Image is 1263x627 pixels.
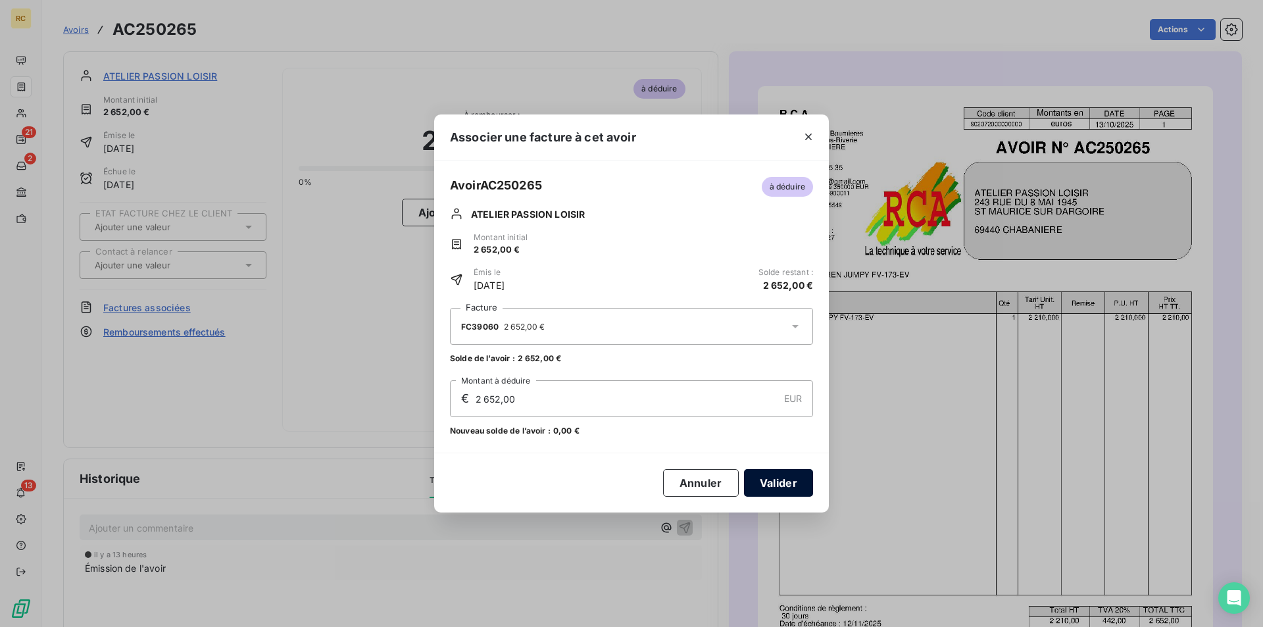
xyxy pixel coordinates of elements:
span: 2 652,00 € [504,322,545,332]
span: FC39060 [461,322,499,332]
span: 2 652,00 € [474,243,528,257]
span: Émis le [474,266,505,278]
button: Annuler [663,469,739,497]
span: ATELIER PASSION LOISIR [471,207,585,221]
span: 2 652,00 € [518,353,562,364]
button: Valider [744,469,813,497]
span: Avoir AC250265 [450,176,542,194]
span: Nouveau solde de l’avoir : [450,425,551,437]
div: Open Intercom Messenger [1218,582,1250,614]
span: Solde de l’avoir : [450,353,515,364]
span: Associer une facture à cet avoir [450,128,636,146]
span: 0,00 € [553,425,580,437]
span: à déduire [762,177,813,197]
span: Solde restant : [758,266,813,278]
span: [DATE] [474,278,505,292]
span: Montant initial [474,232,528,243]
span: 2 652,00 € [763,278,814,292]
